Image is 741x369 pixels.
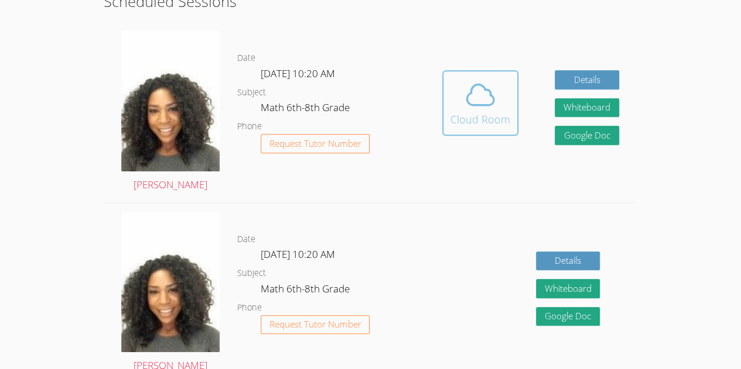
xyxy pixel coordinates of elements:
[536,279,600,298] button: Whiteboard
[269,139,361,148] span: Request Tutor Number
[261,281,352,301] dd: Math 6th-8th Grade
[555,98,619,118] button: Whiteboard
[121,30,220,171] img: avatar.png
[237,85,266,100] dt: Subject
[555,70,619,89] a: Details
[450,111,510,127] div: Cloud Room
[555,126,619,145] a: Google Doc
[261,247,335,261] span: [DATE] 10:20 AM
[261,134,370,153] button: Request Tutor Number
[237,266,266,281] dt: Subject
[536,307,600,326] a: Google Doc
[269,320,361,329] span: Request Tutor Number
[261,315,370,334] button: Request Tutor Number
[121,30,220,194] a: [PERSON_NAME]
[536,251,600,271] a: Details
[237,232,255,247] dt: Date
[237,51,255,65] dt: Date
[261,67,335,80] span: [DATE] 10:20 AM
[237,301,262,315] dt: Phone
[442,70,518,136] button: Cloud Room
[261,99,352,119] dd: Math 6th-8th Grade
[121,212,220,353] img: avatar.png
[237,119,262,134] dt: Phone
